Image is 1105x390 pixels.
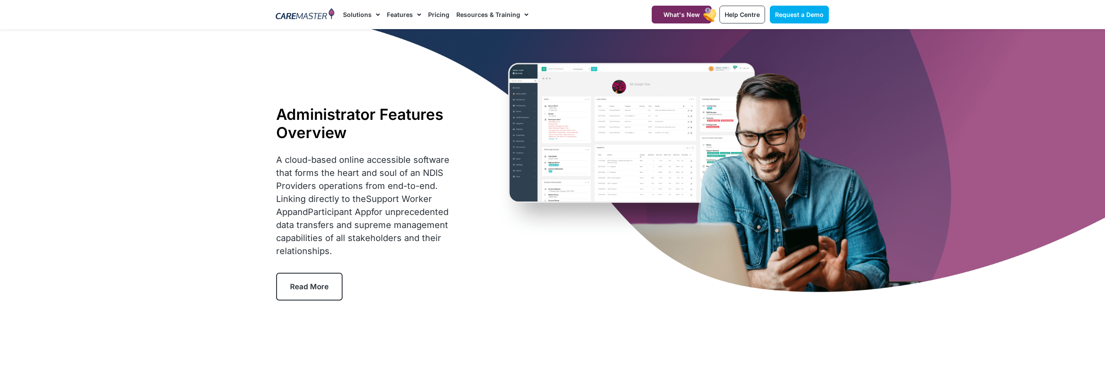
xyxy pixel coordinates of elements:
[276,273,343,301] a: Read More
[770,6,829,23] a: Request a Demo
[652,6,712,23] a: What's New
[276,8,334,21] img: CareMaster Logo
[663,11,700,18] span: What's New
[276,155,449,256] span: A cloud-based online accessible software that forms the heart and soul of an NDIS Providers opera...
[719,6,765,23] a: Help Centre
[276,105,464,142] h1: Administrator Features Overview
[308,207,371,217] a: Participant App
[775,11,824,18] span: Request a Demo
[290,282,329,291] span: Read More
[725,11,760,18] span: Help Centre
